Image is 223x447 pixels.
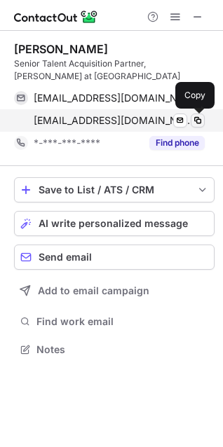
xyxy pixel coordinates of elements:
button: save-profile-one-click [14,177,215,202]
span: Add to email campaign [38,285,149,296]
img: ContactOut v5.3.10 [14,8,98,25]
button: Send email [14,245,215,270]
button: Reveal Button [149,136,205,150]
span: [EMAIL_ADDRESS][DOMAIN_NAME] [34,114,194,127]
button: Add to email campaign [14,278,215,303]
span: Send email [39,252,92,263]
button: AI write personalized message [14,211,215,236]
div: Senior Talent Acquisition Partner, [PERSON_NAME] at [GEOGRAPHIC_DATA] [14,57,215,83]
button: Find work email [14,312,215,331]
span: Notes [36,343,209,356]
span: Find work email [36,315,209,328]
span: [EMAIL_ADDRESS][DOMAIN_NAME] [34,92,194,104]
button: Notes [14,340,215,359]
div: [PERSON_NAME] [14,42,108,56]
span: AI write personalized message [39,218,188,229]
div: Save to List / ATS / CRM [39,184,190,195]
